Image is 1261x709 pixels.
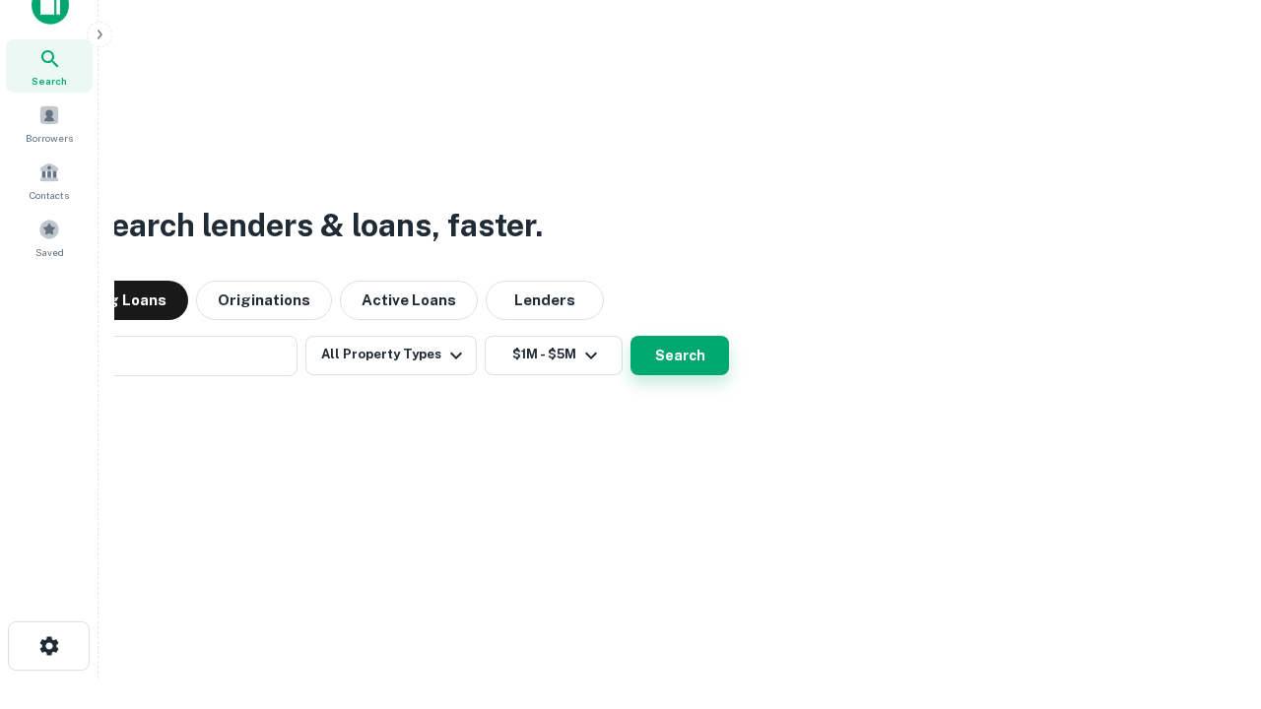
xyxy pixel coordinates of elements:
[630,336,729,375] button: Search
[486,281,604,320] button: Lenders
[6,97,93,150] a: Borrowers
[6,39,93,93] a: Search
[30,187,69,203] span: Contacts
[1162,551,1261,646] iframe: Chat Widget
[485,336,623,375] button: $1M - $5M
[6,211,93,264] a: Saved
[32,73,67,89] span: Search
[6,154,93,207] a: Contacts
[35,244,64,260] span: Saved
[26,130,73,146] span: Borrowers
[305,336,477,375] button: All Property Types
[196,281,332,320] button: Originations
[90,202,543,249] h3: Search lenders & loans, faster.
[340,281,478,320] button: Active Loans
